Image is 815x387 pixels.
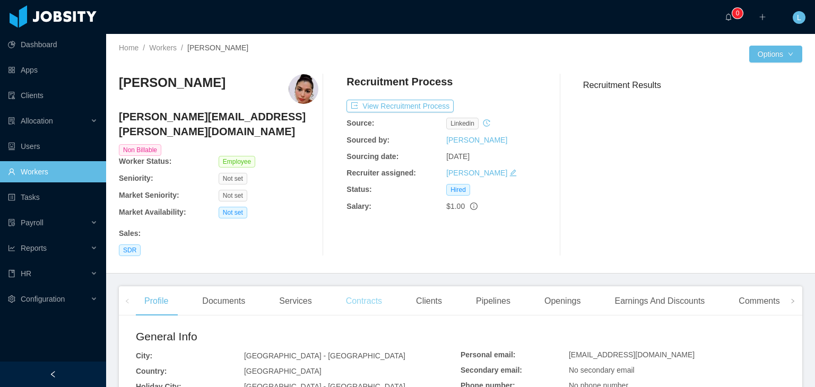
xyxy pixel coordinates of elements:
span: Hired [446,184,470,196]
b: Sourcing date: [346,152,398,161]
button: Optionsicon: down [749,46,802,63]
b: Recruiter assigned: [346,169,416,177]
span: $1.00 [446,202,465,210]
span: [GEOGRAPHIC_DATA] [244,367,322,375]
a: icon: robotUsers [8,136,98,157]
div: Pipelines [467,286,519,316]
span: [DATE] [446,152,470,161]
h2: General Info [136,328,461,345]
i: icon: bell [725,13,732,21]
div: Clients [407,286,450,316]
i: icon: history [483,119,490,127]
a: icon: appstoreApps [8,59,98,81]
b: Source: [346,119,374,127]
i: icon: edit [509,169,517,177]
a: icon: profileTasks [8,187,98,208]
h3: [PERSON_NAME] [119,74,226,91]
a: Home [119,43,138,52]
b: Seniority: [119,174,153,182]
span: Configuration [21,295,65,303]
span: [GEOGRAPHIC_DATA] - [GEOGRAPHIC_DATA] [244,351,405,360]
span: Reports [21,244,47,252]
b: Personal email: [461,350,516,359]
a: icon: pie-chartDashboard [8,34,98,55]
i: icon: left [125,298,130,304]
span: Allocation [21,117,53,125]
a: icon: userWorkers [8,161,98,182]
div: Openings [536,286,589,316]
i: icon: file-protect [8,219,15,226]
span: [PERSON_NAME] [187,43,248,52]
b: Market Availability: [119,208,186,216]
a: Workers [149,43,177,52]
i: icon: plus [759,13,766,21]
span: linkedin [446,118,479,129]
span: info-circle [470,203,478,210]
i: icon: right [790,298,795,304]
span: Non Billable [119,144,161,156]
h4: [PERSON_NAME][EMAIL_ADDRESS][PERSON_NAME][DOMAIN_NAME] [119,109,318,139]
span: SDR [119,244,141,256]
div: Comments [730,286,788,316]
sup: 0 [732,8,743,19]
i: icon: book [8,270,15,277]
button: icon: exportView Recruitment Process [346,100,454,112]
span: [EMAIL_ADDRESS][DOMAIN_NAME] [569,350,695,359]
span: No secondary email [569,366,635,374]
i: icon: setting [8,295,15,303]
span: / [181,43,183,52]
div: Services [271,286,320,316]
a: icon: exportView Recruitment Process [346,102,454,110]
b: Country: [136,367,167,375]
b: Salary: [346,202,371,210]
img: 8b83df36-cd59-439a-b461-8ab4b971220f_6870362691825-400w.png [289,74,318,104]
span: Payroll [21,218,44,227]
span: / [143,43,145,52]
i: icon: solution [8,117,15,125]
span: Not set [219,173,247,184]
h3: Recruitment Results [583,78,802,92]
h4: Recruitment Process [346,74,453,89]
div: Documents [194,286,254,316]
span: Employee [219,156,255,168]
b: Status: [346,185,371,193]
div: Earnings And Discounts [606,286,713,316]
b: Sourced by: [346,136,389,144]
div: Profile [136,286,177,316]
a: [PERSON_NAME] [446,169,507,177]
i: icon: line-chart [8,244,15,252]
a: icon: auditClients [8,85,98,106]
span: L [797,11,801,24]
b: Worker Status: [119,157,171,165]
span: Not set [219,190,247,201]
b: Market Seniority: [119,191,179,199]
span: Not set [219,207,247,218]
span: HR [21,269,31,278]
a: [PERSON_NAME] [446,136,507,144]
b: Secondary email: [461,366,522,374]
b: City: [136,351,152,360]
b: Sales : [119,229,141,238]
div: Contracts [337,286,391,316]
